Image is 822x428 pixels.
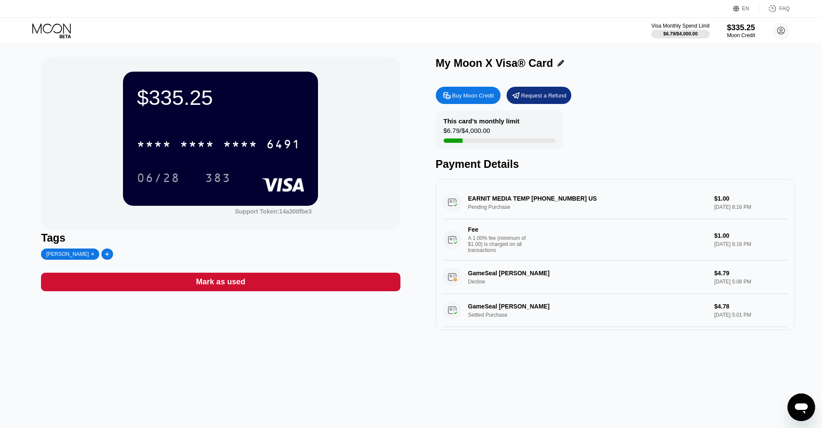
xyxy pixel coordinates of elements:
[452,92,494,99] div: Buy Moon Credit
[130,167,186,189] div: 06/28
[468,235,533,253] div: A 1.00% fee (minimum of $1.00) is charged on all transactions
[521,92,567,99] div: Request a Refund
[196,277,245,287] div: Mark as used
[444,127,490,138] div: $6.79 / $4,000.00
[266,138,301,152] div: 6491
[651,23,709,29] div: Visa Monthly Spend Limit
[733,4,759,13] div: EN
[507,87,571,104] div: Request a Refund
[436,158,795,170] div: Payment Details
[714,241,787,247] div: [DATE] 8:16 PM
[235,208,312,215] div: Support Token: 14a300fbe3
[727,23,755,32] div: $335.25
[779,6,790,12] div: FAQ
[714,232,787,239] div: $1.00
[235,208,312,215] div: Support Token:14a300fbe3
[742,6,750,12] div: EN
[443,327,788,368] div: FeeA 1.00% fee (minimum of $1.00) is charged on all transactions$1.00[DATE] 5:01 PM
[436,87,501,104] div: Buy Moon Credit
[468,226,529,233] div: Fee
[436,57,553,69] div: My Moon X Visa® Card
[787,393,815,421] iframe: Button to launch messaging window
[444,117,520,125] div: This card’s monthly limit
[41,273,400,291] div: Mark as used
[198,167,237,189] div: 383
[663,31,698,36] div: $6.79 / $4,000.00
[443,219,788,261] div: FeeA 1.00% fee (minimum of $1.00) is charged on all transactions$1.00[DATE] 8:16 PM
[41,232,400,244] div: Tags
[727,23,755,38] div: $335.25Moon Credit
[137,85,304,110] div: $335.25
[759,4,790,13] div: FAQ
[727,32,755,38] div: Moon Credit
[651,23,709,38] div: Visa Monthly Spend Limit$6.79/$4,000.00
[137,172,180,186] div: 06/28
[46,251,89,257] div: [PERSON_NAME]
[205,172,231,186] div: 383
